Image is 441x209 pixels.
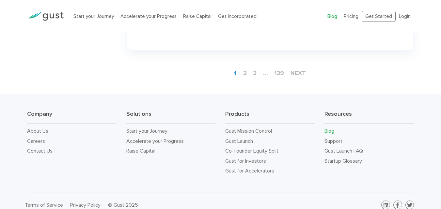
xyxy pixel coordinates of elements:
[73,13,114,19] a: Start your Journey
[225,138,253,144] a: Gust Launch
[126,128,167,134] a: Start your Journey
[225,148,278,154] a: Co-Founder Equity Split
[324,110,414,124] h3: Resources
[70,202,101,208] a: Privacy Policy
[120,13,177,19] a: Accelerate your Progress
[251,67,259,79] a: 3
[225,110,315,124] h3: Products
[231,67,239,79] span: 1
[183,13,212,19] a: Raise Capital
[27,128,48,134] a: About Us
[362,11,396,22] a: Get Started
[324,138,342,144] a: Support
[324,148,363,154] a: Gust Launch FAQ
[344,13,358,19] a: Pricing
[218,13,257,19] a: Get Incorporated
[225,158,266,164] a: Gust for Investors
[399,13,411,19] a: Login
[324,158,362,164] a: Startup Glossary
[27,138,45,144] a: Careers
[126,138,184,144] a: Accelerate your Progress
[327,13,337,19] a: Blog
[126,148,155,154] a: Raise Capital
[27,110,117,124] h3: Company
[27,148,53,154] a: Contact Us
[241,67,249,79] a: 2
[225,128,272,134] a: Gust Mission Control
[25,202,63,208] a: Terms of Service
[27,12,64,21] img: Gust Logo
[225,168,274,174] a: Gust for Accelerators
[260,67,270,79] span: …
[324,128,334,134] a: Blog
[126,110,216,124] h3: Solutions
[272,67,287,79] a: 139
[288,67,308,79] a: next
